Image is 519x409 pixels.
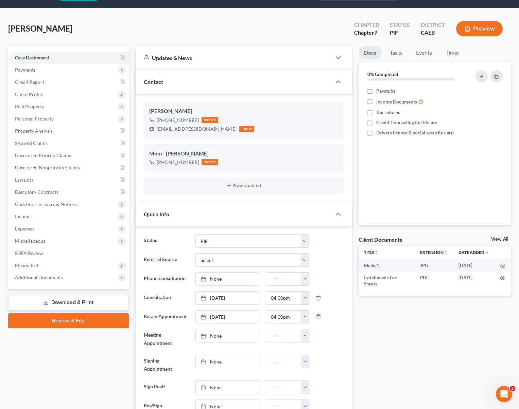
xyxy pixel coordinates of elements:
span: Personal Property [15,116,54,122]
label: Meeting Appointment [140,329,192,349]
label: Sign Reaff [140,380,192,394]
label: Signing Appointment [140,355,192,375]
a: Lawsuits [10,174,129,186]
a: Property Analysis [10,125,129,137]
i: expand_more [485,251,489,255]
span: Real Property [15,104,44,109]
i: unfold_more [444,251,448,255]
label: Referral Source [140,253,192,267]
input: -- : -- [266,329,301,342]
span: Credit Counseling Certificate [376,119,437,126]
td: [DATE] [453,272,495,290]
a: Events [411,46,437,59]
input: -- : -- [266,292,301,304]
div: Mom - [PERSON_NAME] [149,150,338,158]
iframe: Intercom live chat [496,386,512,402]
div: Chapter [354,29,379,37]
span: Payments [15,67,36,73]
span: Means Test [15,262,38,268]
label: Phone Consultation [140,272,192,286]
td: Media1 [359,259,415,272]
span: Tax returns [376,109,400,116]
a: Unsecured Nonpriority Claims [10,162,129,174]
i: unfold_more [375,251,379,255]
span: Unsecured Priority Claims [15,152,71,158]
span: Contact [144,78,163,85]
a: [DATE] [196,292,259,304]
button: Preview [456,21,503,36]
span: Income [15,213,31,219]
label: Status [140,234,192,248]
div: [PHONE_NUMBER] [157,117,199,124]
span: Executory Contracts [15,189,58,195]
a: Docs [359,46,382,59]
div: Status [390,21,410,29]
td: [DATE] [453,259,495,272]
strong: 0% Completed [367,71,398,77]
a: Titleunfold_more [364,250,379,255]
span: Client Profile [15,91,43,97]
a: None [196,329,259,342]
a: View All [491,237,508,242]
input: -- : -- [266,381,301,394]
a: Secured Claims [10,137,129,149]
div: Chapter [354,21,379,29]
div: [PERSON_NAME] [149,107,338,115]
a: None [196,355,259,368]
div: mobile [202,159,219,165]
span: Paystubs [376,88,395,94]
button: New Contact [149,183,338,188]
a: Credit Report [10,76,129,88]
span: Miscellaneous [15,238,45,244]
div: Updates & News [144,54,323,61]
div: Client Documents [359,236,402,243]
a: Download & Print [8,295,129,311]
div: CAEB [421,29,445,37]
label: Retain Appointment [140,310,192,324]
a: Review & File [8,313,129,328]
div: home [239,126,254,132]
span: Property Analysis [15,128,53,134]
span: Income Documents [376,98,417,105]
span: Secured Claims [15,140,48,146]
label: Consultation [140,291,192,305]
a: Executory Contracts [10,186,129,198]
a: Extensionunfold_more [420,250,448,255]
input: -- : -- [266,273,301,285]
span: Credit Report [15,79,44,85]
a: None [196,381,259,394]
span: [PERSON_NAME] [8,23,72,33]
span: Expenses [15,226,34,231]
div: [EMAIL_ADDRESS][DOMAIN_NAME] [157,126,237,132]
div: PIF [390,29,410,37]
td: PDF [415,272,453,290]
div: [PHONE_NUMBER] [157,159,199,166]
span: Unsecured Nonpriority Claims [15,165,80,170]
a: None [196,273,259,285]
span: Quick Info [144,211,169,217]
td: JPG [415,259,453,272]
a: Date Added expand_more [459,250,489,255]
td: Installments Fee Sheets [359,272,415,290]
span: 7 [374,29,377,36]
a: Case Dashboard [10,52,129,64]
input: -- : -- [266,355,301,368]
a: Tasks [384,46,408,59]
a: Timer [440,46,465,59]
span: Lawsuits [15,177,33,183]
span: Drivers license & social security card [376,129,454,136]
a: SOFA Review [10,247,129,259]
a: [DATE] [196,311,259,323]
span: SOFA Review [15,250,43,256]
span: 2 [510,386,515,391]
span: Case Dashboard [15,55,49,60]
div: District [421,21,445,29]
a: Unsecured Priority Claims [10,149,129,162]
span: Codebtors Insiders & Notices [15,201,77,207]
input: -- : -- [266,311,301,323]
div: mobile [202,117,219,123]
span: Additional Documents [15,275,63,280]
